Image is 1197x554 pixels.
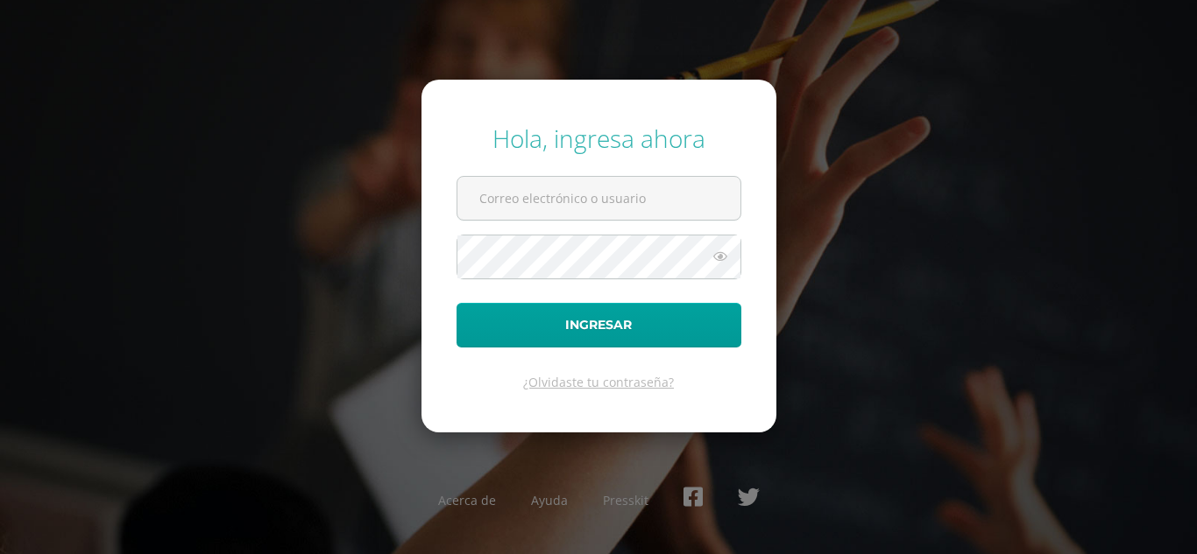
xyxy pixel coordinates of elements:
[523,374,674,390] a: ¿Olvidaste tu contraseña?
[457,122,741,155] div: Hola, ingresa ahora
[457,303,741,347] button: Ingresar
[603,492,648,508] a: Presskit
[531,492,568,508] a: Ayuda
[457,177,740,220] input: Correo electrónico o usuario
[438,492,496,508] a: Acerca de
